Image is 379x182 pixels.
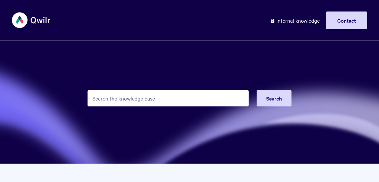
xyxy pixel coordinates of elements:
[12,8,51,33] img: Qwilr Help Center
[266,95,282,102] span: Search
[257,90,291,106] button: Search
[88,90,249,106] input: Search the knowledge base
[326,11,367,29] a: Contact
[265,11,325,29] a: Internal knowledge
